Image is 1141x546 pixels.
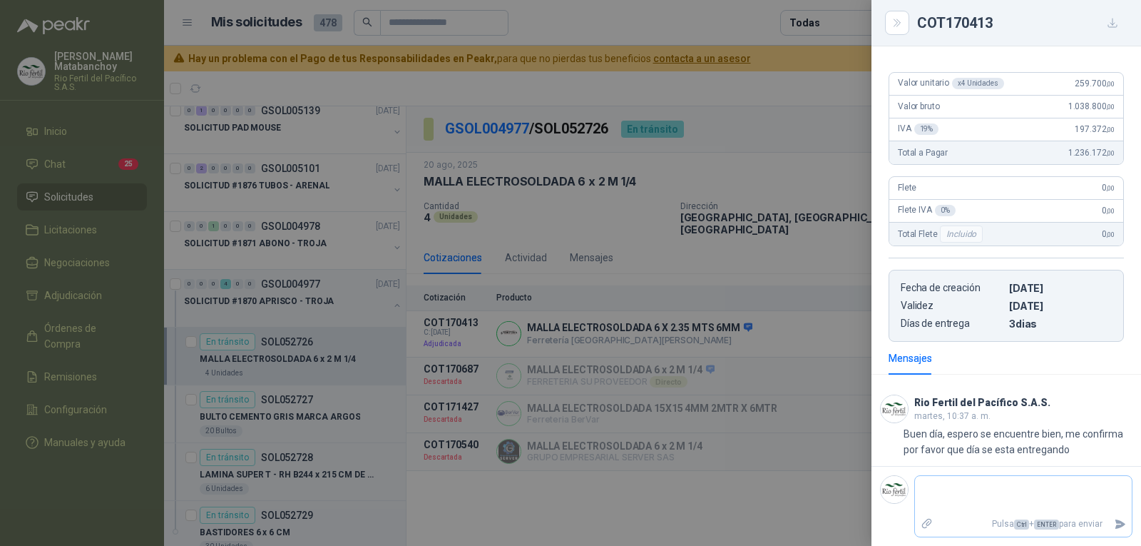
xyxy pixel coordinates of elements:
div: Incluido [940,226,983,243]
span: ,00 [1106,207,1115,215]
button: Close [889,14,906,31]
h3: Rio Fertil del Pacífico S.A.S. [914,399,1050,407]
p: 3 dias [1009,318,1112,330]
span: ,00 [1106,103,1115,111]
p: [DATE] [1009,300,1112,312]
span: 1.038.800 [1068,101,1115,111]
span: 0 [1102,206,1115,216]
span: ,00 [1106,126,1115,133]
p: Pulsa + para enviar [939,512,1109,537]
span: 259.700 [1075,79,1115,89]
p: Días de entrega [901,318,1003,330]
span: Total a Pagar [898,148,948,158]
div: 0 % [935,205,956,216]
span: Valor unitario [898,78,1004,89]
p: Buen día, espero se encuentre bien, me confirma por favor que día se esta entregando [904,426,1132,457]
img: Company Logo [881,476,908,503]
span: Valor bruto [898,101,939,111]
span: 0 [1102,229,1115,239]
span: martes, 10:37 a. m. [914,411,991,421]
span: ,00 [1106,80,1115,88]
img: Company Logo [881,395,908,423]
button: Enviar [1108,512,1132,537]
span: ,00 [1106,149,1115,157]
label: Adjuntar archivos [915,512,939,537]
span: 1.236.172 [1068,148,1115,158]
span: ,00 [1106,231,1115,238]
span: Flete IVA [898,205,956,216]
p: Validez [901,300,1003,312]
span: ENTER [1034,520,1059,530]
div: x 4 Unidades [952,78,1004,89]
span: 197.372 [1075,124,1115,134]
div: COT170413 [917,11,1124,34]
span: ,00 [1106,184,1115,192]
div: 19 % [914,123,939,135]
span: Total Flete [898,226,986,243]
span: Flete [898,183,916,193]
span: Ctrl [1014,520,1029,530]
span: IVA [898,123,938,135]
p: Fecha de creación [901,282,1003,294]
div: Mensajes [889,350,932,366]
span: 0 [1102,183,1115,193]
p: [DATE] [1009,282,1112,294]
